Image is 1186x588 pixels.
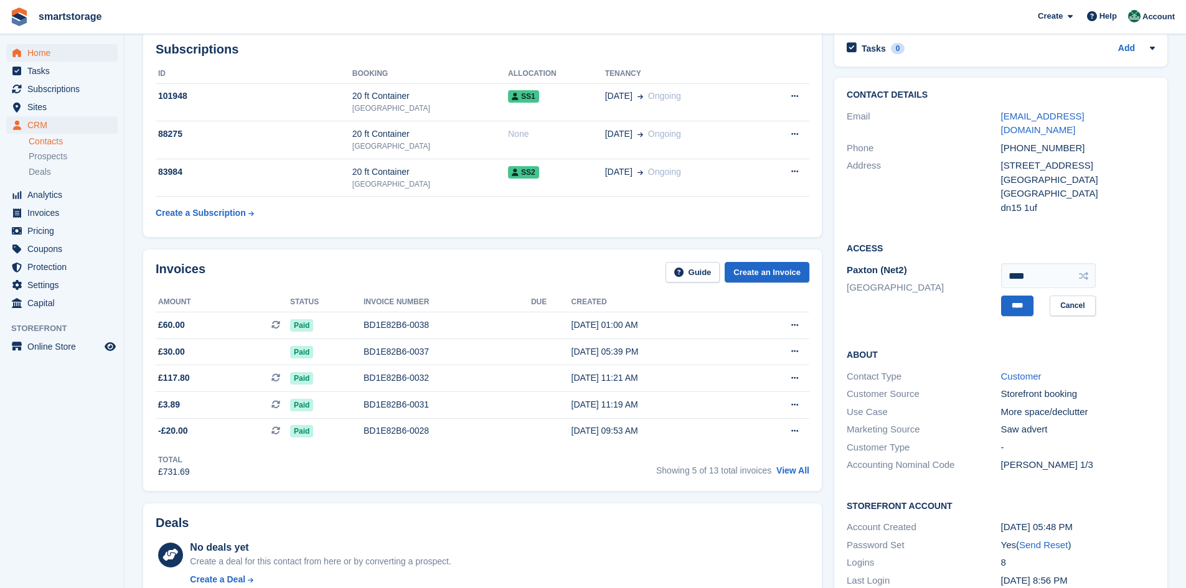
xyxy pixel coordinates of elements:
span: SS2 [508,166,539,179]
div: 0 [891,43,905,54]
div: Use Case [847,405,1000,419]
a: menu [6,338,118,355]
div: 88275 [156,128,352,141]
a: menu [6,80,118,98]
div: Yes [1001,538,1155,553]
a: Contacts [29,136,118,147]
div: [DATE] 05:39 PM [572,345,743,358]
a: Add [1118,42,1135,56]
div: 8 [1001,556,1155,570]
div: 83984 [156,166,352,179]
h2: Subscriptions [156,42,809,57]
div: [GEOGRAPHIC_DATA] [352,179,508,190]
div: Address [847,159,1000,215]
div: 20 ft Container [352,166,508,179]
div: BD1E82B6-0028 [364,424,531,437]
div: [DATE] 11:19 AM [572,398,743,411]
span: Tasks [27,62,102,80]
span: Capital [27,294,102,312]
div: BD1E82B6-0037 [364,345,531,358]
div: Phone [847,141,1000,156]
h2: Access [847,241,1155,254]
span: ( ) [1016,539,1071,550]
div: [DATE] 11:21 AM [572,371,743,385]
div: [GEOGRAPHIC_DATA] [352,141,508,152]
span: Ongoing [648,167,681,177]
span: £60.00 [158,319,185,332]
span: Paid [290,425,313,437]
span: Deals [29,166,51,178]
span: £3.89 [158,398,180,411]
div: Contact Type [847,370,1000,384]
a: menu [6,294,118,312]
div: BD1E82B6-0031 [364,398,531,411]
a: menu [6,44,118,62]
span: [DATE] [605,128,633,141]
div: 101948 [156,90,352,103]
th: Amount [156,292,290,312]
h2: Storefront Account [847,499,1155,511]
span: Account [1142,11,1175,23]
div: Create a deal for this contact from here or by converting a prospect. [190,555,451,568]
h2: Deals [156,516,189,530]
span: Create [1038,10,1063,22]
a: menu [6,222,118,240]
span: Prospects [29,151,67,162]
div: No deals yet [190,540,451,555]
a: menu [6,204,118,222]
div: dn15 1uf [1001,201,1155,215]
div: None [508,128,605,141]
span: CRM [27,116,102,134]
div: Create a Subscription [156,207,246,220]
a: menu [6,98,118,116]
div: Password Set [847,538,1000,553]
span: Protection [27,258,102,276]
span: Settings [27,276,102,294]
a: menu [6,62,118,80]
div: Total [158,454,190,465]
div: Accounting Nominal Code [847,458,1000,472]
div: Last Login [847,574,1000,588]
h2: Contact Details [847,90,1155,100]
div: 20 ft Container [352,128,508,141]
div: Create a Deal [190,573,245,586]
div: BD1E82B6-0032 [364,371,531,385]
div: Customer Type [847,441,1000,455]
th: Due [531,292,572,312]
span: Paid [290,346,313,358]
img: stora-icon-8386f47178a22dfd0bd8f6a31ec36ba5ce8667c1dd55bd0f319d3a0aa187defe.svg [10,7,29,26]
div: [DATE] 01:00 AM [572,319,743,332]
h2: About [847,348,1155,360]
div: BD1E82B6-0038 [364,319,531,332]
div: Saw advert [1001,422,1155,437]
th: Booking [352,64,508,84]
div: Marketing Source [847,422,1000,437]
a: Create a Deal [190,573,451,586]
span: Paid [290,399,313,411]
span: £117.80 [158,371,190,385]
span: Invoices [27,204,102,222]
time: 2025-08-09 19:56:45 UTC [1001,575,1068,586]
a: Guide [666,262,720,282]
span: Pricing [27,222,102,240]
span: Sites [27,98,102,116]
th: Tenancy [605,64,757,84]
span: Paid [290,372,313,385]
a: menu [6,186,118,203]
div: [DATE] 09:53 AM [572,424,743,437]
span: [DATE] [605,166,633,179]
a: Create a Subscription [156,202,254,225]
span: Home [27,44,102,62]
a: Preview store [103,339,118,354]
span: Storefront [11,322,124,335]
span: Subscriptions [27,80,102,98]
a: Send Reset [1019,539,1068,550]
a: menu [6,240,118,258]
span: Ongoing [648,91,681,101]
span: Analytics [27,186,102,203]
span: Help [1099,10,1117,22]
div: [GEOGRAPHIC_DATA] [1001,187,1155,201]
div: [GEOGRAPHIC_DATA] [352,103,508,114]
div: More space/declutter [1001,405,1155,419]
th: Allocation [508,64,605,84]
